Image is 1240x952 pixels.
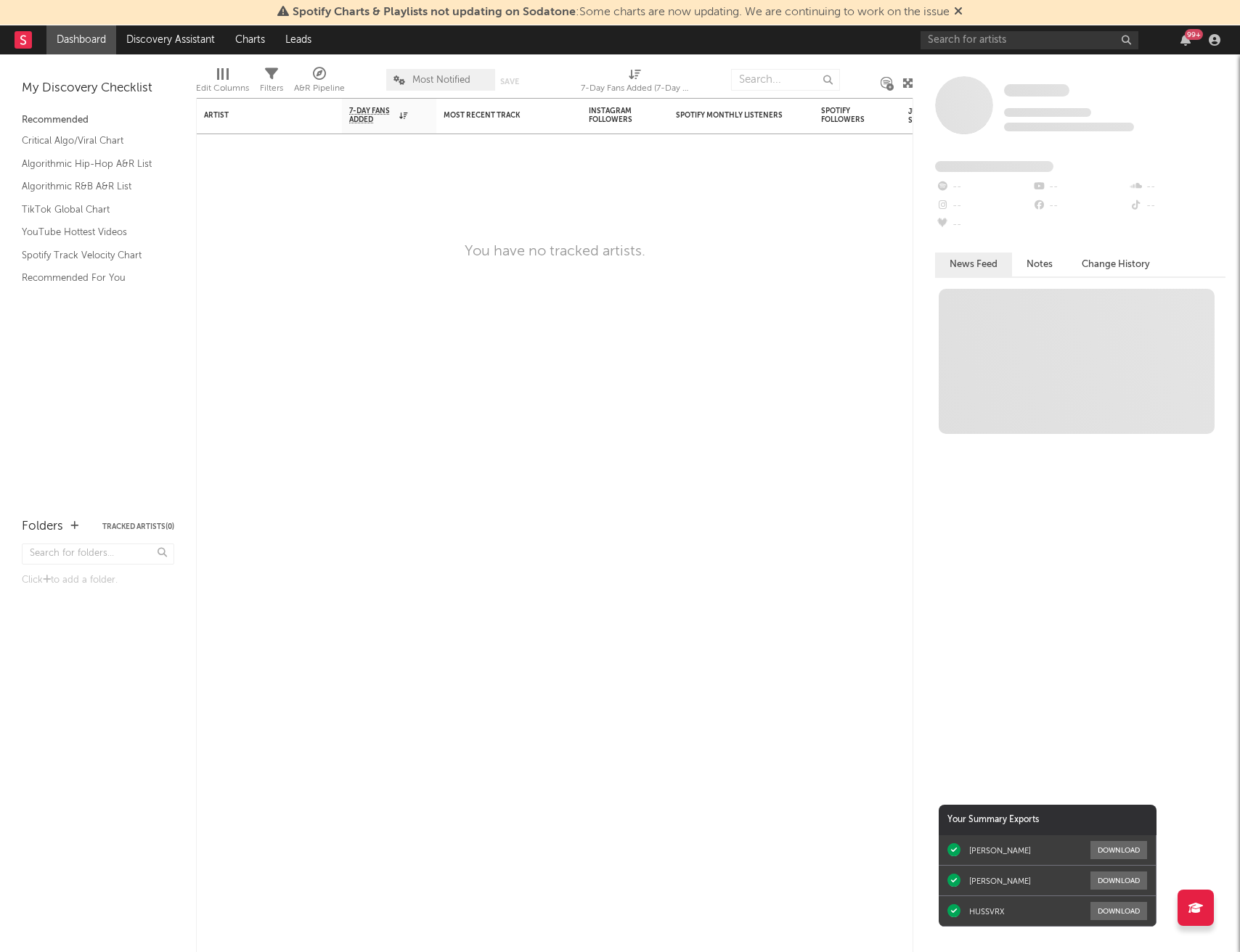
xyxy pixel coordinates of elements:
[1129,197,1225,216] div: --
[1185,29,1203,40] div: 99 +
[1032,178,1128,197] div: --
[954,7,963,18] span: Dismiss
[969,845,1031,855] div: [PERSON_NAME]
[22,270,160,286] a: Recommended For You
[1090,902,1147,920] button: Download
[581,62,690,104] div: 7-Day Fans Added (7-Day Fans Added)
[22,178,160,194] a: Algorithmic R&B A&R List
[935,178,1032,197] div: --
[1004,123,1134,131] span: 0 fans last week
[444,111,552,120] div: Most Recent Track
[116,25,225,54] a: Discovery Assistant
[22,224,160,240] a: YouTube Hottest Videos
[275,25,322,54] a: Leads
[589,107,640,124] div: Instagram Followers
[22,543,174,565] input: Search for folders...
[500,78,519,86] button: Save
[22,156,160,172] a: Algorithmic Hip-Hop A&R List
[1090,841,1147,859] button: Download
[22,80,174,97] div: My Discovery Checklist
[1032,197,1128,216] div: --
[260,80,283,97] div: Filters
[1067,253,1164,276] button: Change History
[969,876,1031,886] div: [PERSON_NAME]
[22,112,174,129] div: Recommended
[821,107,872,124] div: Spotify Followers
[581,80,690,97] div: 7-Day Fans Added (7-Day Fans Added)
[1090,871,1147,890] button: Download
[349,107,396,124] span: 7-Day Fans Added
[293,7,950,18] span: : Some charts are now updating. We are continuing to work on the issue
[935,197,1032,216] div: --
[204,111,313,120] div: Artist
[1004,84,1069,97] span: Some Artist
[196,62,249,104] div: Edit Columns
[294,80,345,97] div: A&R Pipeline
[412,75,470,85] span: Most Notified
[1012,253,1067,276] button: Notes
[1004,108,1091,117] span: Tracking Since: [DATE]
[46,25,116,54] a: Dashboard
[921,31,1138,49] input: Search for artists
[22,202,160,218] a: TikTok Global Chart
[1129,178,1225,197] div: --
[676,111,785,120] div: Spotify Monthly Listeners
[293,7,576,18] span: Spotify Charts & Playlists not updating on Sodatone
[196,80,249,97] div: Edit Columns
[260,62,283,104] div: Filters
[939,805,1157,835] div: Your Summary Exports
[225,25,275,54] a: Charts
[935,216,1032,234] div: --
[908,107,945,125] div: Jump Score
[465,243,645,260] div: You have no tracked artists.
[22,247,160,263] a: Spotify Track Velocity Chart
[935,253,1012,276] button: News Feed
[22,133,160,149] a: Critical Algo/Viral Chart
[731,69,840,91] input: Search...
[1004,83,1069,98] a: Some Artist
[102,523,174,530] button: Tracked Artists(0)
[294,62,345,104] div: A&R Pipeline
[969,906,1005,916] div: HUSSVRX
[22,572,174,589] div: Click to add a folder.
[22,518,63,535] div: Folders
[935,161,1053,172] span: Fans Added by Platform
[1180,34,1191,46] button: 99+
